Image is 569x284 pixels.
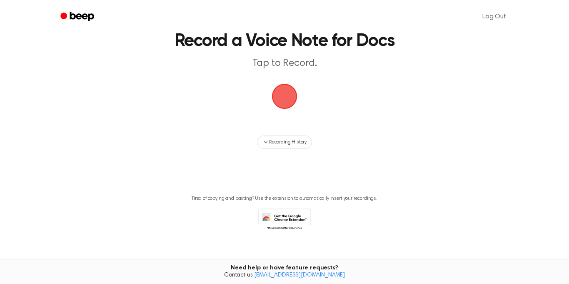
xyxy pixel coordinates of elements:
[5,272,564,279] span: Contact us
[269,138,307,146] span: Recording History
[474,7,514,27] a: Log Out
[254,272,345,278] a: [EMAIL_ADDRESS][DOMAIN_NAME]
[257,136,312,149] button: Recording History
[90,33,479,50] h1: Record a Voice Note for Docs
[192,196,377,202] p: Tired of copying and pasting? Use the extension to automatically insert your recordings.
[272,84,297,109] img: Beep Logo
[125,57,444,70] p: Tap to Record.
[55,9,102,25] a: Beep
